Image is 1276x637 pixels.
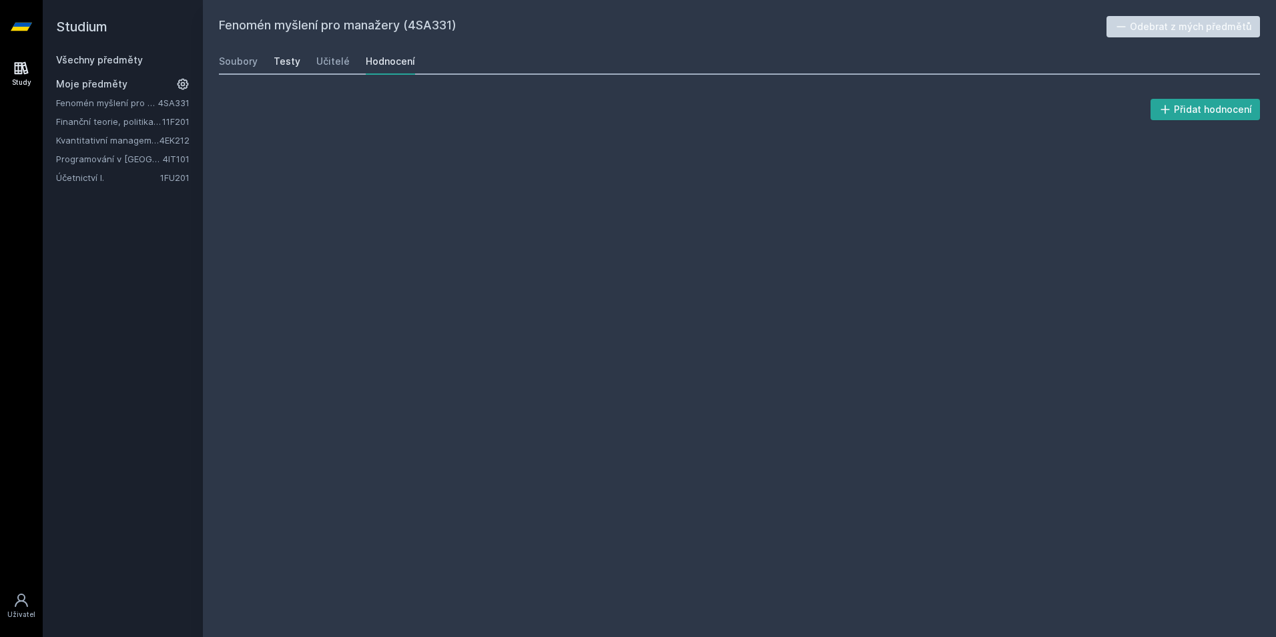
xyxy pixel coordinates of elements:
a: Uživatel [3,586,40,626]
div: Study [12,77,31,87]
a: 4EK212 [159,135,190,146]
a: Finanční teorie, politika a instituce [56,115,162,128]
a: Soubory [219,48,258,75]
div: Učitelé [316,55,350,68]
a: 11F201 [162,116,190,127]
button: Odebrat z mých předmětů [1106,16,1261,37]
div: Testy [274,55,300,68]
a: Kvantitativní management [56,134,159,147]
div: Hodnocení [366,55,415,68]
span: Moje předměty [56,77,127,91]
a: Učitelé [316,48,350,75]
button: Přidat hodnocení [1151,99,1261,120]
a: Study [3,53,40,94]
a: Testy [274,48,300,75]
h2: Fenomén myšlení pro manažery (4SA331) [219,16,1106,37]
a: Hodnocení [366,48,415,75]
a: 4IT101 [163,154,190,164]
div: Soubory [219,55,258,68]
a: 4SA331 [158,97,190,108]
a: Všechny předměty [56,54,143,65]
a: Programování v [GEOGRAPHIC_DATA] [56,152,163,166]
div: Uživatel [7,610,35,620]
a: Účetnictví I. [56,171,160,184]
a: Fenomén myšlení pro manažery [56,96,158,110]
a: 1FU201 [160,172,190,183]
